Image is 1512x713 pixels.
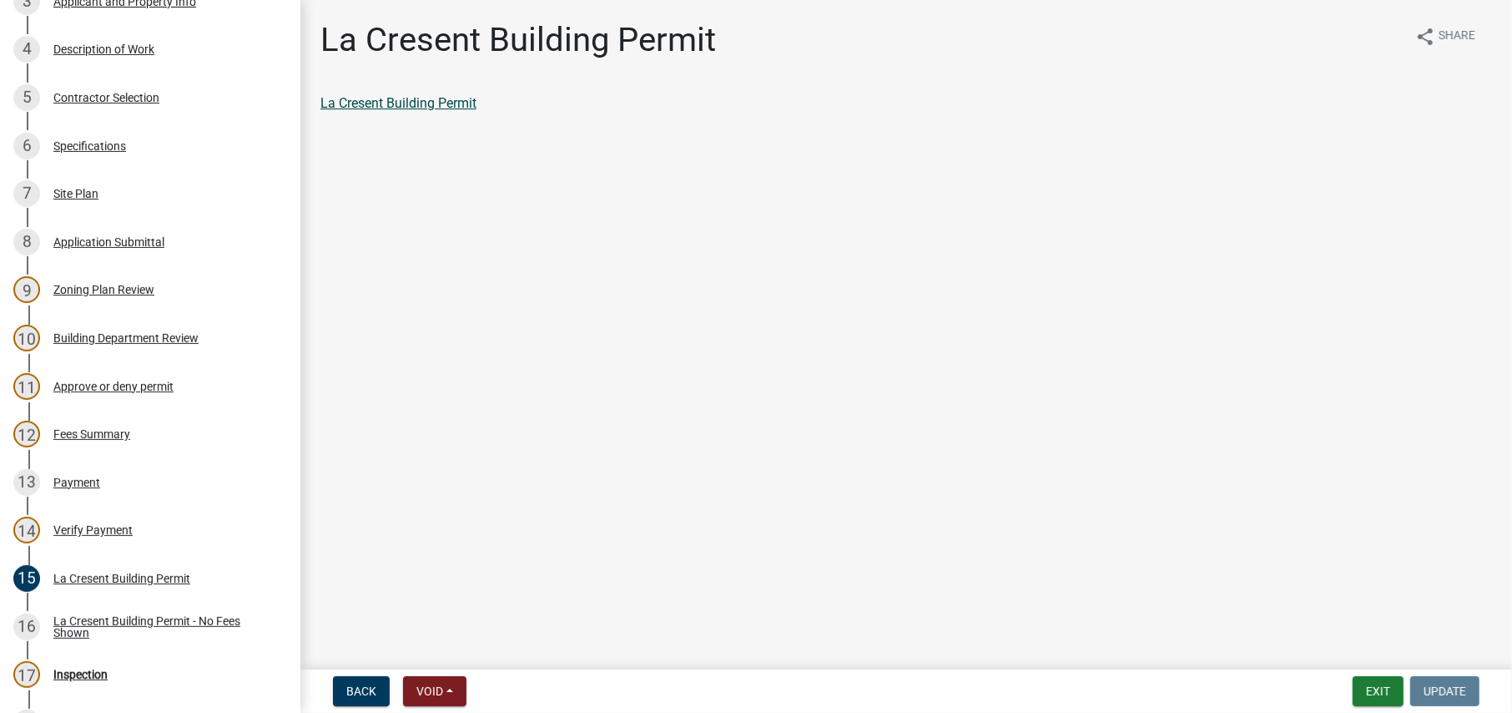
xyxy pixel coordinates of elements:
[1402,20,1489,53] button: shareShare
[13,276,40,303] div: 9
[416,685,443,698] span: Void
[13,36,40,63] div: 4
[1424,685,1466,698] span: Update
[403,676,466,706] button: Void
[333,676,390,706] button: Back
[13,373,40,400] div: 11
[53,92,159,104] div: Contractor Selection
[53,140,126,152] div: Specifications
[1410,676,1479,706] button: Update
[320,95,476,111] a: La Cresent Building Permit
[13,180,40,207] div: 7
[53,669,108,680] div: Inspection
[1415,27,1435,47] i: share
[13,325,40,351] div: 10
[53,615,274,639] div: La Cresent Building Permit - No Fees Shown
[1439,27,1475,47] span: Share
[53,573,190,584] div: La Cresent Building Permit
[53,188,98,200] div: Site Plan
[13,614,40,640] div: 16
[13,565,40,592] div: 15
[53,236,164,248] div: Application Submittal
[13,229,40,255] div: 8
[53,43,154,55] div: Description of Work
[53,477,100,488] div: Payment
[13,661,40,688] div: 17
[53,381,174,392] div: Approve or deny permit
[320,20,716,60] h1: La Cresent Building Permit
[53,332,199,344] div: Building Department Review
[53,428,130,440] div: Fees Summary
[13,133,40,159] div: 6
[346,685,376,698] span: Back
[13,517,40,544] div: 14
[13,421,40,448] div: 12
[53,284,154,296] div: Zoning Plan Review
[1353,676,1404,706] button: Exit
[13,84,40,111] div: 5
[13,469,40,496] div: 13
[53,524,133,536] div: Verify Payment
